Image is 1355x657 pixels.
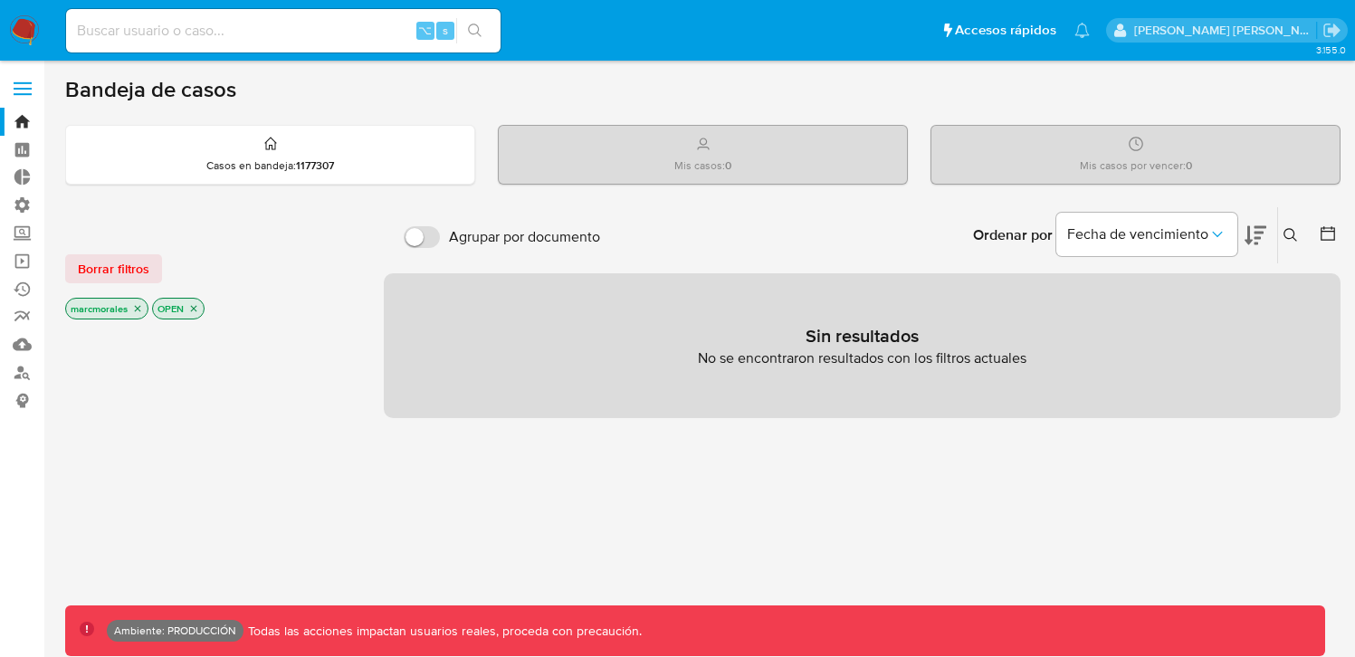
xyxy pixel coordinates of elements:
[955,21,1056,40] span: Accesos rápidos
[66,19,501,43] input: Buscar usuario o caso...
[1322,21,1341,40] a: Salir
[114,627,236,634] p: Ambiente: PRODUCCIÓN
[418,22,432,39] span: ⌥
[443,22,448,39] span: s
[1134,22,1317,39] p: marcoezequiel.morales@mercadolibre.com
[243,623,642,640] p: Todas las acciones impactan usuarios reales, proceda con precaución.
[1074,23,1090,38] a: Notificaciones
[456,18,493,43] button: search-icon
